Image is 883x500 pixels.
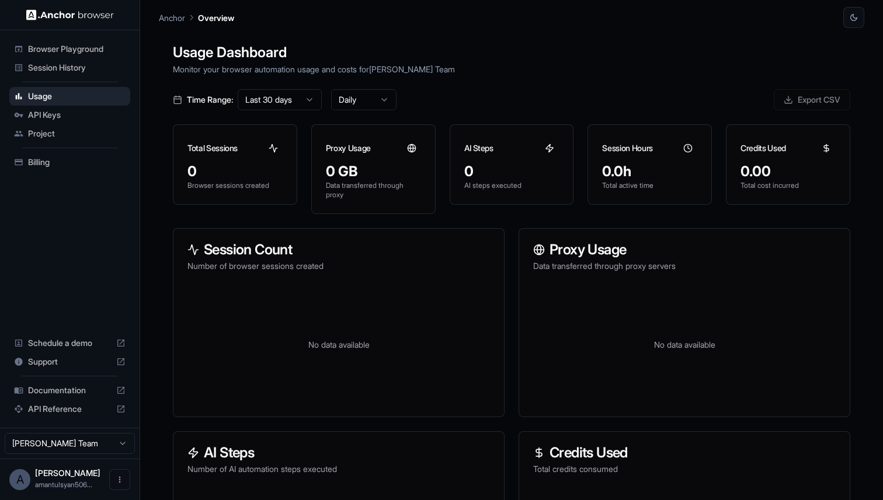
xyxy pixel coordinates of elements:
[533,286,836,403] div: No data available
[187,142,238,154] h3: Total Sessions
[741,181,836,190] p: Total cost incurred
[741,162,836,181] div: 0.00
[9,40,130,58] div: Browser Playground
[187,162,283,181] div: 0
[9,352,130,371] div: Support
[28,337,112,349] span: Schedule a demo
[28,403,112,415] span: API Reference
[26,9,114,20] img: Anchor Logo
[35,468,100,478] span: Aman Tulsyan
[35,480,92,489] span: amantulsyan5066@gmail.com
[173,42,850,63] h1: Usage Dashboard
[28,356,112,368] span: Support
[187,94,233,106] span: Time Range:
[326,181,421,200] p: Data transferred through proxy
[173,63,850,75] p: Monitor your browser automation usage and costs for [PERSON_NAME] Team
[602,181,697,190] p: Total active time
[159,11,234,24] nav: breadcrumb
[464,142,493,154] h3: AI Steps
[533,463,836,475] p: Total credits consumed
[9,124,130,143] div: Project
[326,142,371,154] h3: Proxy Usage
[28,109,126,121] span: API Keys
[109,469,130,490] button: Open menu
[464,162,559,181] div: 0
[187,463,490,475] p: Number of AI automation steps executed
[187,446,490,460] h3: AI Steps
[9,87,130,106] div: Usage
[9,400,130,418] div: API Reference
[28,156,126,168] span: Billing
[9,381,130,400] div: Documentation
[187,286,490,403] div: No data available
[464,181,559,190] p: AI steps executed
[9,334,130,352] div: Schedule a demo
[9,469,30,490] div: A
[533,243,836,257] h3: Proxy Usage
[28,90,126,102] span: Usage
[28,384,112,396] span: Documentation
[198,12,234,24] p: Overview
[741,142,786,154] h3: Credits Used
[28,128,126,139] span: Project
[326,162,421,181] div: 0 GB
[187,243,490,257] h3: Session Count
[9,58,130,77] div: Session History
[602,142,652,154] h3: Session Hours
[533,260,836,272] p: Data transferred through proxy servers
[159,12,185,24] p: Anchor
[9,153,130,172] div: Billing
[187,260,490,272] p: Number of browser sessions created
[28,62,126,74] span: Session History
[533,446,836,460] h3: Credits Used
[602,162,697,181] div: 0.0h
[28,43,126,55] span: Browser Playground
[187,181,283,190] p: Browser sessions created
[9,106,130,124] div: API Keys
